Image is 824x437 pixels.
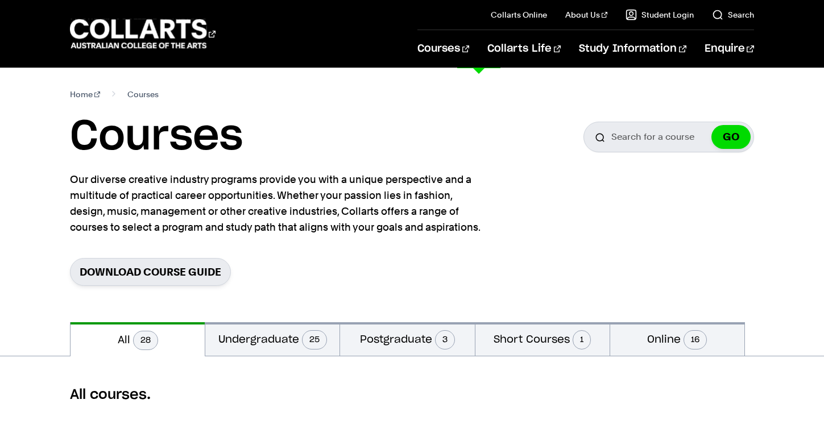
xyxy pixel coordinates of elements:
h1: Courses [70,111,243,163]
a: Download Course Guide [70,258,231,286]
a: Search [712,9,754,20]
button: All28 [71,322,205,356]
span: Courses [127,86,159,102]
button: Undergraduate25 [205,322,339,356]
h2: All courses. [70,386,754,404]
a: Study Information [579,30,686,68]
span: 3 [435,330,455,349]
a: Collarts Life [487,30,561,68]
a: Student Login [626,9,694,20]
a: Courses [417,30,469,68]
button: Short Courses1 [475,322,610,356]
input: Search for a course [583,122,754,152]
a: Home [70,86,100,102]
a: About Us [565,9,607,20]
button: GO [711,125,751,149]
span: 1 [573,330,591,349]
button: Online16 [610,322,744,356]
div: Go to homepage [70,18,216,50]
a: Collarts Online [491,9,547,20]
span: 16 [684,330,707,349]
a: Enquire [705,30,754,68]
button: Postgraduate3 [340,322,474,356]
span: 25 [302,330,327,349]
span: 28 [133,331,158,350]
p: Our diverse creative industry programs provide you with a unique perspective and a multitude of p... [70,172,485,235]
